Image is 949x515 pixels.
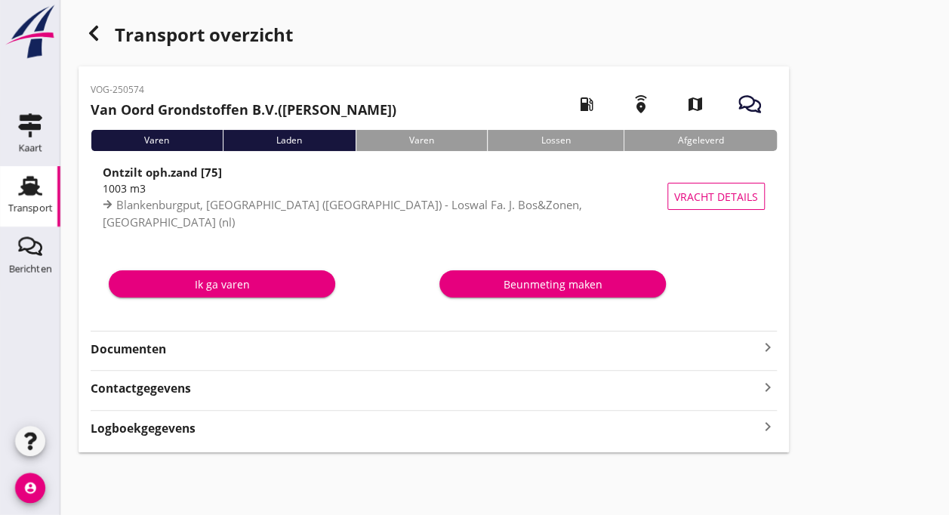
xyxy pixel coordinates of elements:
[439,270,666,298] button: Beunmeting maken
[103,165,222,180] strong: Ontzilt oph.zand [75]
[103,180,674,196] div: 1003 m3
[91,100,396,120] h2: ([PERSON_NAME])
[121,276,323,292] div: Ik ga varen
[91,420,196,437] strong: Logboekgegevens
[667,183,765,210] button: Vracht details
[674,189,758,205] span: Vracht details
[624,130,777,151] div: Afgeleverd
[487,130,624,151] div: Lossen
[759,417,777,437] i: keyboard_arrow_right
[91,100,278,119] strong: Van Oord Grondstoffen B.V.
[759,338,777,356] i: keyboard_arrow_right
[79,18,789,54] div: Transport overzicht
[91,380,191,397] strong: Contactgegevens
[565,83,608,125] i: local_gas_station
[8,203,53,213] div: Transport
[91,341,759,358] strong: Documenten
[91,163,777,230] a: Ontzilt oph.zand [75]1003 m3Blankenburgput, [GEOGRAPHIC_DATA] ([GEOGRAPHIC_DATA]) - Loswal Fa. J....
[223,130,356,151] div: Laden
[91,130,223,151] div: Varen
[356,130,488,151] div: Varen
[620,83,662,125] i: emergency_share
[15,473,45,503] i: account_circle
[109,270,335,298] button: Ik ga varen
[18,143,42,153] div: Kaart
[91,83,396,97] p: VOG-250574
[759,377,777,397] i: keyboard_arrow_right
[3,4,57,60] img: logo-small.a267ee39.svg
[451,276,654,292] div: Beunmeting maken
[9,264,52,273] div: Berichten
[103,197,582,230] span: Blankenburgput, [GEOGRAPHIC_DATA] ([GEOGRAPHIC_DATA]) - Loswal Fa. J. Bos&Zonen, [GEOGRAPHIC_DATA...
[674,83,716,125] i: map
